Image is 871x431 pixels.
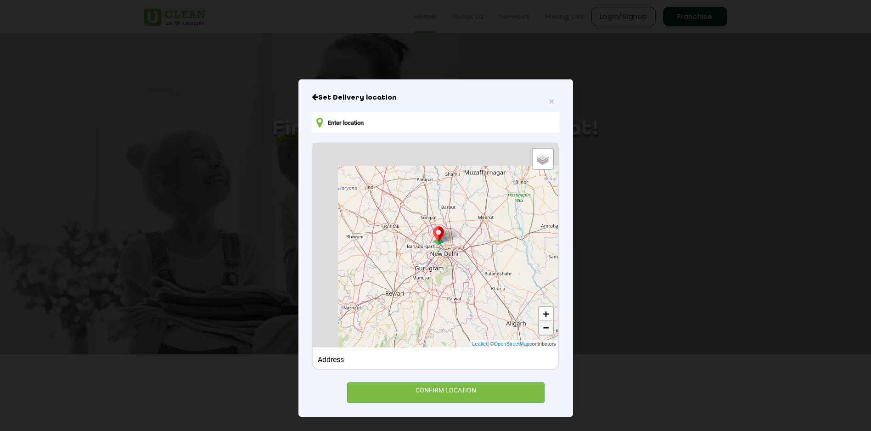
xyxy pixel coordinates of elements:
[533,149,553,169] a: Layers
[470,340,558,348] div: | © contributors
[549,96,554,106] span: ×
[312,112,559,133] input: Enter location
[318,355,553,364] div: Address
[312,93,559,102] h6: Close
[347,382,545,403] div: CONFIRM LOCATION
[539,321,553,335] a: Zoom out
[539,307,553,321] a: Zoom in
[494,340,529,348] a: OpenStreetMap
[472,340,487,348] a: Leaflet
[549,96,554,106] button: Close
